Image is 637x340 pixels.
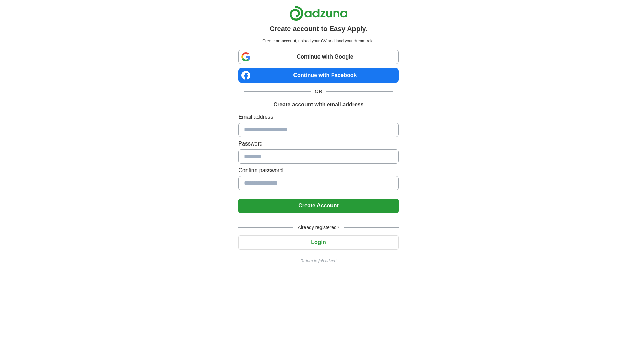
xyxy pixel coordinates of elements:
[289,5,348,21] img: Adzuna logo
[238,199,398,213] button: Create Account
[238,235,398,250] button: Login
[293,224,343,231] span: Already registered?
[238,166,398,175] label: Confirm password
[273,101,363,109] h1: Create account with email address
[238,258,398,264] a: Return to job advert
[238,50,398,64] a: Continue with Google
[238,140,398,148] label: Password
[269,24,368,34] h1: Create account to Easy Apply.
[238,68,398,83] a: Continue with Facebook
[238,113,398,121] label: Email address
[240,38,397,44] p: Create an account, upload your CV and land your dream role.
[311,88,326,95] span: OR
[238,239,398,245] a: Login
